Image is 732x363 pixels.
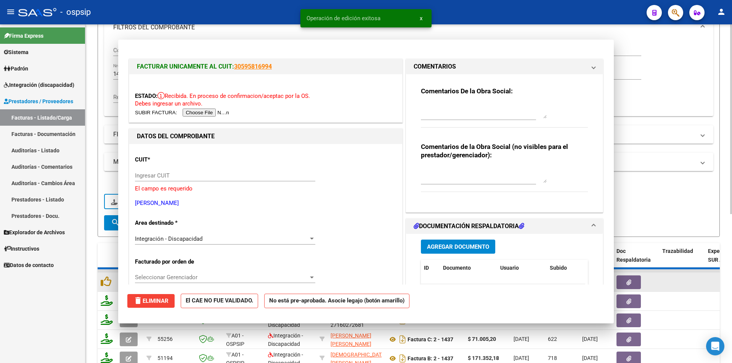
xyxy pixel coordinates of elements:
span: Integración - Discapacidad [135,235,202,242]
span: [DATE] [514,355,529,361]
span: Conf. no pedidas [111,198,169,205]
mat-icon: person [717,7,726,16]
datatable-header-cell: Usuario [497,260,547,276]
mat-panel-title: FILTROS DEL COMPROBANTE [113,23,695,32]
div: No data to display [421,284,585,303]
span: [PERSON_NAME] [PERSON_NAME] [331,333,371,347]
span: Subido [550,265,567,271]
span: Operación de edición exitosa [307,14,380,22]
span: Explorador de Archivos [4,228,65,237]
strong: $ 171.352,18 [468,355,499,361]
button: Eliminar [127,294,175,308]
div: Open Intercom Messenger [706,337,724,355]
div: COMENTARIOS [406,74,603,212]
mat-panel-title: FILTROS DE INTEGRACION [113,130,695,139]
span: Buscar Comprobante [111,219,186,226]
p: [PERSON_NAME] [135,199,396,208]
p: El campo es requerido [135,184,396,193]
span: Integración (discapacidad) [4,81,74,89]
strong: No está pre-aprobada. Asocie legajo (botón amarillo) [264,294,409,309]
span: Firma Express [4,32,43,40]
datatable-header-cell: Documento [440,260,497,276]
strong: Factura B: 2 - 1437 [408,355,453,361]
button: Agregar Documento [421,240,495,254]
span: Instructivos [4,245,39,253]
mat-icon: delete [133,296,143,305]
span: x [420,15,422,22]
span: [DATE] [582,355,598,361]
mat-expansion-panel-header: DOCUMENTACIÓN RESPALDATORIA [406,219,603,234]
span: [DATE] [514,336,529,342]
span: Prestadores / Proveedores [4,97,73,106]
span: - ospsip [60,4,91,21]
span: Documento [443,265,471,271]
h1: DOCUMENTACIÓN RESPALDATORIA [414,222,524,231]
span: ID [424,265,429,271]
span: Usuario [500,265,519,271]
span: Doc Respaldatoria [616,248,651,263]
mat-icon: search [111,218,120,227]
span: Padrón [4,64,28,73]
strong: El CAE NO FUE VALIDADO. [181,294,258,309]
strong: $ 71.005,20 [468,336,496,342]
datatable-header-cell: Subido [547,260,585,276]
p: Area destinado * [135,219,213,227]
strong: Comentarios de la Obra Social (no visibles para el prestador/gerenciador): [421,143,568,159]
span: Agregar Documento [427,243,489,250]
span: Recibida. En proceso de confirmacion/aceptac por la OS. [157,93,310,99]
span: [DATE] [582,336,598,342]
span: A01 - OSPSIP [226,333,244,347]
span: Seleccionar Gerenciador [135,274,308,281]
p: Debes ingresar un archivo. [135,99,396,108]
span: 622 [548,336,557,342]
span: Eliminar [133,297,169,304]
mat-icon: menu [6,7,15,16]
strong: DATOS DEL COMPROBANTE [137,133,215,140]
strong: Factura C: 2 - 1437 [408,336,453,342]
h1: COMENTARIOS [414,62,456,71]
span: Sistema [4,48,29,56]
strong: Comentarios De la Obra Social: [421,87,513,95]
span: Comprobante Tipo [113,47,175,54]
span: FACTURAR UNICAMENTE AL CUIT: [137,63,234,70]
span: Datos de contacto [4,261,54,269]
h4: - filtros rápidos Integración - [104,179,713,188]
datatable-header-cell: Acción [585,260,623,276]
i: Descargar documento [398,333,408,345]
span: 718 [548,355,557,361]
datatable-header-cell: Doc Respaldatoria [613,243,659,277]
a: 30595816994 [234,63,272,70]
span: Trazabilidad [662,248,693,254]
p: CUIT [135,155,213,164]
datatable-header-cell: ID [421,260,440,276]
span: 55256 [157,336,173,342]
button: x [414,11,429,25]
div: 27926781559 [331,331,382,347]
span: 51194 [157,355,173,361]
span: Integración - Discapacidad [268,333,303,347]
p: Facturado por orden de [135,257,213,266]
datatable-header-cell: Trazabilidad [659,243,705,277]
mat-expansion-panel-header: COMENTARIOS [406,59,603,74]
span: ESTADO: [135,93,157,99]
mat-panel-title: MAS FILTROS [113,158,695,166]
